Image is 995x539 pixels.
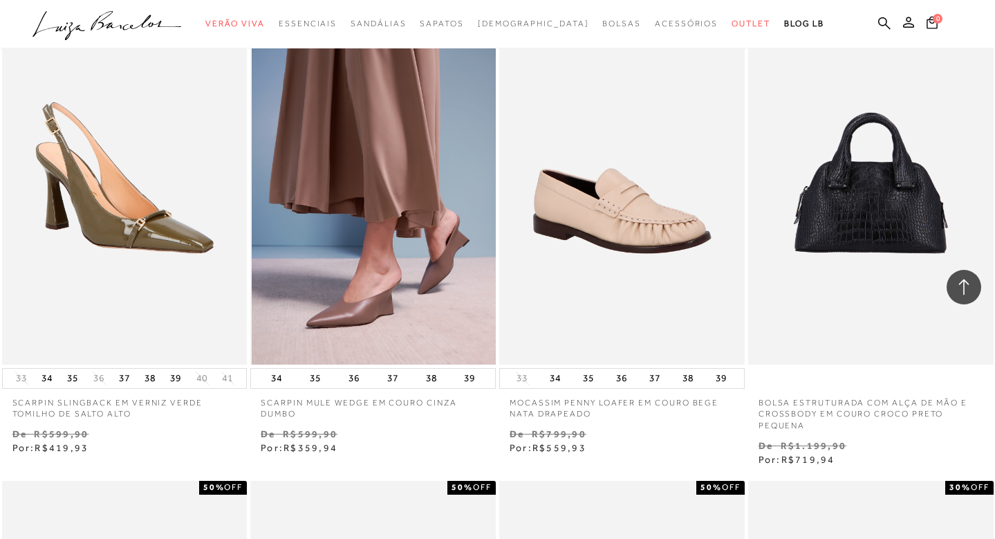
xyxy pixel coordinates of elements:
span: [DEMOGRAPHIC_DATA] [478,19,589,28]
button: 37 [645,369,664,388]
a: BLOG LB [784,11,824,37]
a: categoryNavScreenReaderText [602,11,641,37]
a: categoryNavScreenReaderText [655,11,718,37]
button: 39 [712,369,731,388]
button: 39 [460,369,479,388]
button: 35 [63,369,82,388]
span: BLOG LB [784,19,824,28]
button: 33 [512,372,532,385]
button: 37 [115,369,134,388]
strong: 50% [700,482,722,492]
button: 36 [89,372,109,385]
button: 38 [140,369,160,388]
button: 34 [267,369,286,388]
button: 40 [192,372,212,385]
a: categoryNavScreenReaderText [279,11,337,37]
small: De [12,428,27,439]
small: De [510,428,524,439]
span: Essenciais [279,19,337,28]
a: MOCASSIM PENNY LOAFER EM COURO BEGE NATA DRAPEADO [499,389,745,421]
small: R$1.199,90 [781,440,846,451]
span: R$719,94 [781,454,835,465]
button: 35 [579,369,598,388]
span: Sandálias [351,19,406,28]
a: categoryNavScreenReaderText [420,11,463,37]
span: R$419,93 [35,442,89,453]
button: 35 [306,369,325,388]
span: OFF [722,482,741,492]
button: 33 [12,372,31,385]
small: R$599,90 [34,428,89,439]
span: OFF [224,482,243,492]
span: Por: [510,442,586,453]
button: 34 [546,369,565,388]
small: R$799,90 [532,428,586,439]
span: OFF [971,482,989,492]
button: 36 [612,369,631,388]
strong: 30% [949,482,971,492]
button: 34 [37,369,57,388]
span: Outlet [732,19,770,28]
span: 0 [933,14,942,24]
small: R$599,90 [283,428,337,439]
strong: 50% [203,482,225,492]
span: Por: [261,442,337,453]
button: 37 [383,369,402,388]
a: SCARPIN MULE WEDGE EM COURO CINZA DUMBO [250,389,496,421]
span: Verão Viva [205,19,265,28]
a: SCARPIN SLINGBACK EM VERNIZ VERDE TOMILHO DE SALTO ALTO [2,389,248,421]
span: OFF [473,482,492,492]
span: R$559,93 [532,442,586,453]
small: De [261,428,275,439]
span: Sapatos [420,19,463,28]
button: 41 [218,372,237,385]
a: categoryNavScreenReaderText [351,11,406,37]
button: 38 [678,369,698,388]
a: categoryNavScreenReaderText [205,11,265,37]
span: Por: [12,442,89,453]
span: Por: [759,454,835,465]
span: Acessórios [655,19,718,28]
button: 36 [344,369,364,388]
button: 39 [166,369,185,388]
span: R$359,94 [283,442,337,453]
a: BOLSA ESTRUTURADA COM ALÇA DE MÃO E CROSSBODY EM COURO CROCO PRETO PEQUENA [748,389,994,432]
small: De [759,440,773,451]
span: Bolsas [602,19,641,28]
button: 38 [422,369,441,388]
strong: 50% [452,482,473,492]
a: categoryNavScreenReaderText [732,11,770,37]
a: noSubCategoriesText [478,11,589,37]
button: 0 [922,15,942,34]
